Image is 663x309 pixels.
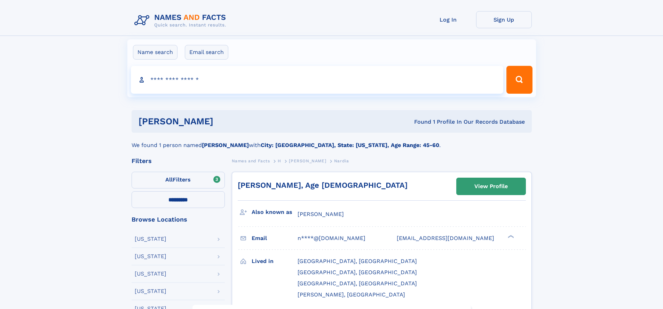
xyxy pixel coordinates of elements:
[252,255,298,267] h3: Lived in
[261,142,439,148] b: City: [GEOGRAPHIC_DATA], State: [US_STATE], Age Range: 45-60
[132,11,232,30] img: Logo Names and Facts
[298,291,405,298] span: [PERSON_NAME], [GEOGRAPHIC_DATA]
[202,142,249,148] b: [PERSON_NAME]
[314,118,525,126] div: Found 1 Profile In Our Records Database
[506,66,532,94] button: Search Button
[298,269,417,276] span: [GEOGRAPHIC_DATA], [GEOGRAPHIC_DATA]
[476,11,532,28] a: Sign Up
[420,11,476,28] a: Log In
[289,156,326,165] a: [PERSON_NAME]
[252,232,298,244] h3: Email
[278,159,281,163] span: H
[298,280,417,287] span: [GEOGRAPHIC_DATA], [GEOGRAPHIC_DATA]
[298,211,344,217] span: [PERSON_NAME]
[334,159,349,163] span: Nardia
[132,158,225,164] div: Filters
[506,234,514,239] div: ❯
[232,156,270,165] a: Names and Facts
[135,254,166,259] div: [US_STATE]
[278,156,281,165] a: H
[135,236,166,242] div: [US_STATE]
[397,235,494,241] span: [EMAIL_ADDRESS][DOMAIN_NAME]
[132,216,225,223] div: Browse Locations
[474,178,508,194] div: View Profile
[135,271,166,277] div: [US_STATE]
[132,172,225,188] label: Filters
[132,133,532,149] div: We found 1 person named with .
[238,181,408,190] a: [PERSON_NAME], Age [DEMOGRAPHIC_DATA]
[185,45,228,60] label: Email search
[289,159,326,163] span: [PERSON_NAME]
[165,176,173,183] span: All
[252,206,298,218] h3: Also known as
[133,45,177,60] label: Name search
[135,288,166,294] div: [US_STATE]
[457,178,526,195] a: View Profile
[298,258,417,264] span: [GEOGRAPHIC_DATA], [GEOGRAPHIC_DATA]
[139,117,314,126] h1: [PERSON_NAME]
[131,66,504,94] input: search input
